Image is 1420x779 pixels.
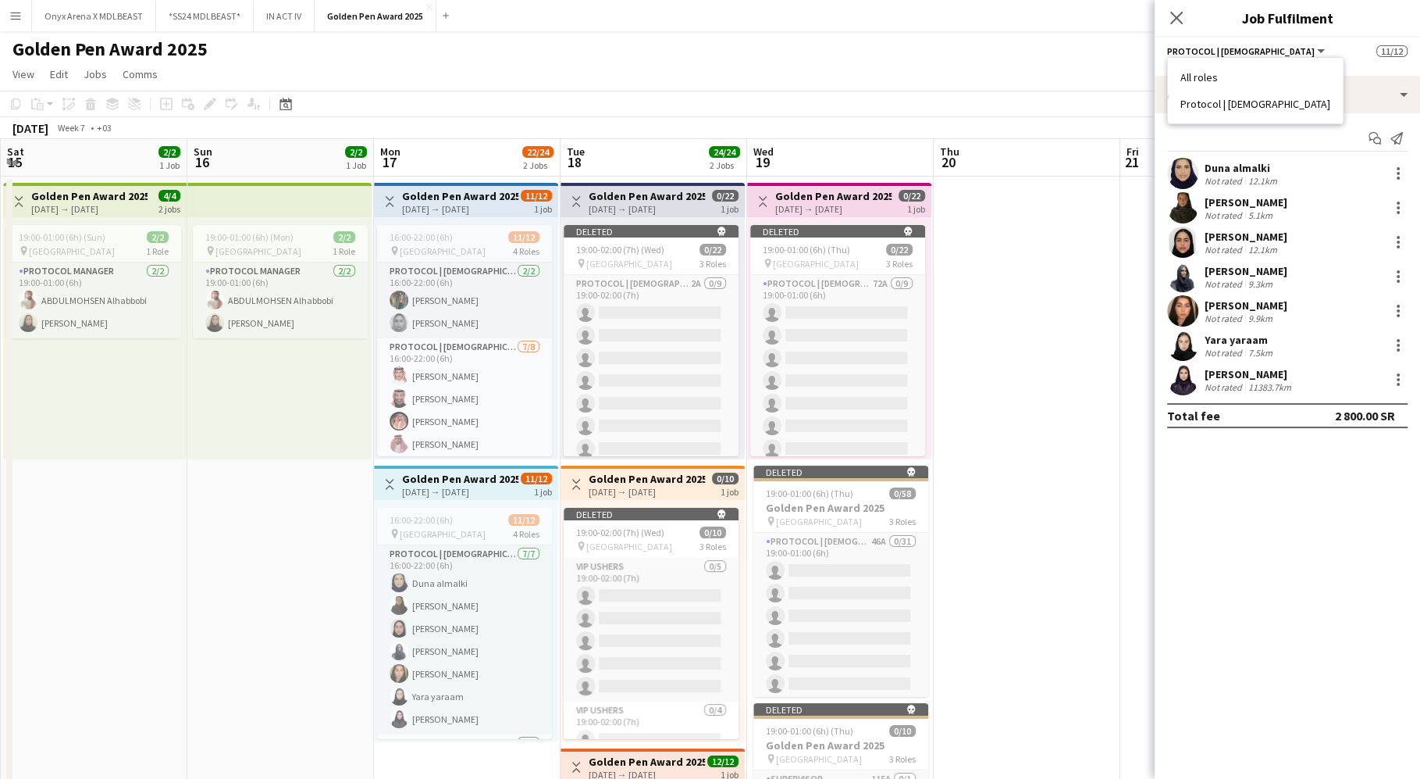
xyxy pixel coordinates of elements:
span: 0/58 [889,488,916,499]
span: Fri [1126,145,1139,159]
span: Edit [50,67,68,81]
div: 1 job [907,202,925,215]
span: 0/10 [712,473,738,484]
span: 21 [1124,153,1139,171]
span: 0/10 [889,725,916,737]
div: 2 Jobs [710,159,739,171]
span: [GEOGRAPHIC_DATA] [773,258,859,270]
span: 19:00-01:00 (6h) (Thu) [766,725,853,737]
span: 19:00-01:00 (6h) (Sun) [19,231,105,243]
div: Deleted 19:00-01:00 (6h) (Thu)0/22 [GEOGRAPHIC_DATA]3 RolesProtocol | [DEMOGRAPHIC_DATA]72A0/919:... [750,225,925,456]
h3: Golden Pen Award 2025 [31,189,148,203]
span: 17 [378,153,400,171]
span: 11/12 [1376,45,1408,57]
h3: Golden Pen Award 2025 [402,189,518,203]
span: Sat [7,145,24,159]
span: 11/12 [508,231,539,243]
span: [GEOGRAPHIC_DATA] [400,528,486,540]
app-card-role: Protocol | [DEMOGRAPHIC_DATA]72A0/919:00-01:00 (6h) [750,275,925,509]
h3: Golden Pen Award 2025 [589,755,705,769]
div: 2 Jobs [523,159,553,171]
span: 20 [938,153,959,171]
a: Jobs [77,64,113,84]
span: 3 Roles [699,541,726,552]
div: 19:00-01:00 (6h) (Sun)2/2 [GEOGRAPHIC_DATA]1 RoleProtocol Manager2/219:00-01:00 (6h)ABDULMOHSEN A... [6,225,181,338]
div: Duna almalki [1205,161,1280,175]
div: Not rated [1205,244,1245,255]
app-card-role: VIP Ushers0/519:00-02:00 (7h) [564,558,738,702]
app-job-card: 16:00-22:00 (6h)11/12 [GEOGRAPHIC_DATA]4 RolesProtocol | [DEMOGRAPHIC_DATA]2/216:00-22:00 (6h)[PE... [377,225,552,456]
span: 3 Roles [889,516,916,527]
span: 0/22 [886,244,913,255]
h3: Golden Pen Award 2025 [753,738,928,752]
div: 2 800.00 SR [1335,408,1395,423]
div: [PERSON_NAME] [1205,195,1287,209]
span: 1 Role [333,245,355,257]
div: 1 job [721,202,738,215]
span: [GEOGRAPHIC_DATA] [215,245,301,257]
span: 3 Roles [886,258,913,270]
div: Deleted 19:00-01:00 (6h) (Thu)0/58Golden Pen Award 2025 [GEOGRAPHIC_DATA]3 RolesProtocol | [DEMOG... [753,466,928,697]
span: 2/2 [333,231,355,243]
span: 16 [191,153,212,171]
app-card-role: Protocol Manager2/219:00-01:00 (6h)ABDULMOHSEN Alhabbobi[PERSON_NAME] [193,263,368,338]
span: 4 Roles [513,245,539,257]
div: Not rated [1205,313,1245,324]
button: Golden Pen Award 2025 [315,1,436,31]
div: [DATE] → [DATE] [775,203,892,215]
div: Not rated [1205,209,1245,221]
span: 0/22 [699,244,726,255]
div: [PERSON_NAME] [1205,298,1287,313]
a: Comms [116,64,164,84]
div: [PERSON_NAME] [1205,230,1287,244]
span: 18 [564,153,585,171]
span: 19:00-01:00 (6h) (Mon) [205,231,294,243]
div: Deleted [564,508,738,520]
button: Protocol | [DEMOGRAPHIC_DATA] [1167,45,1327,57]
div: [DATE] → [DATE] [589,486,705,498]
div: [DATE] → [DATE] [31,203,148,215]
app-card-role: Protocol | [DEMOGRAPHIC_DATA]7/816:00-22:00 (6h)[PERSON_NAME][PERSON_NAME][PERSON_NAME][PERSON_NAME] [377,338,552,550]
div: 1 Job [346,159,366,171]
span: 11/12 [508,514,539,526]
div: [DATE] → [DATE] [589,203,705,215]
div: [PERSON_NAME] [1205,264,1287,278]
app-job-card: 19:00-01:00 (6h) (Mon)2/2 [GEOGRAPHIC_DATA]1 RoleProtocol Manager2/219:00-01:00 (6h)ABDULMOHSEN A... [193,225,368,338]
span: Tue [567,145,585,159]
div: +03 [97,122,112,134]
div: Deleted [753,466,928,478]
span: Sun [194,145,212,159]
h3: Golden Pen Award 2025 [589,472,705,486]
app-job-card: Deleted 19:00-02:00 (7h) (Wed)0/10 [GEOGRAPHIC_DATA]3 RolesVIP Ushers0/519:00-02:00 (7h) VIP Ushe... [564,508,738,739]
app-job-card: 16:00-22:00 (6h)11/12 [GEOGRAPHIC_DATA]4 RolesProtocol | [DEMOGRAPHIC_DATA]7/716:00-22:00 (6h)Dun... [377,508,552,739]
span: 16:00-22:00 (6h) [390,514,453,526]
h3: Job Fulfilment [1155,8,1420,28]
div: Not rated [1205,278,1245,290]
span: Week 7 [52,122,91,134]
div: Confirmed [1155,76,1420,113]
div: [DATE] [12,120,48,136]
div: 12.1km [1245,175,1280,187]
div: Yara yaraam [1205,333,1276,347]
h1: Golden Pen Award 2025 [12,38,208,61]
a: View [6,64,41,84]
span: [GEOGRAPHIC_DATA] [776,516,862,527]
li: All roles [1180,70,1330,84]
div: 2 jobs [158,202,180,215]
span: [GEOGRAPHIC_DATA] [29,245,115,257]
span: 4/4 [158,190,180,202]
span: [GEOGRAPHIC_DATA] [586,258,672,270]
div: 9.3km [1245,278,1276,290]
span: Thu [940,145,959,159]
div: Not rated [1205,381,1245,393]
span: 19:00-02:00 (7h) (Wed) [576,244,664,255]
app-card-role: Protocol | [DEMOGRAPHIC_DATA]7/716:00-22:00 (6h)Duna almalki[PERSON_NAME][PERSON_NAME][PERSON_NAM... [377,545,552,734]
span: Wed [753,145,774,159]
button: IN ACT IV [254,1,315,31]
span: 0/22 [712,190,738,202]
div: 1 job [534,484,552,498]
span: Jobs [84,67,107,81]
span: 3 Roles [889,753,916,765]
h3: Golden Pen Award 2025 [589,189,705,203]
